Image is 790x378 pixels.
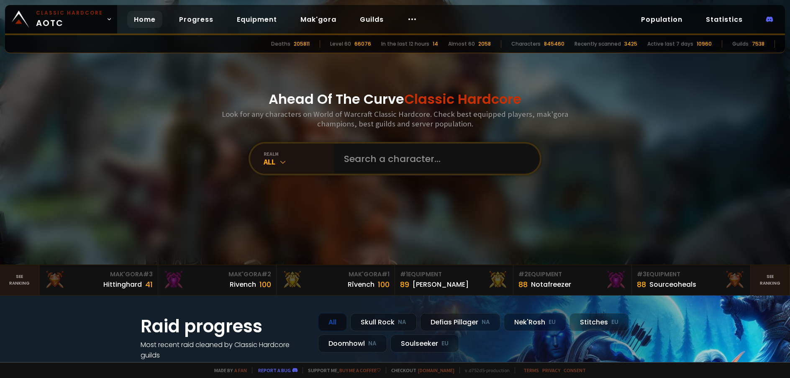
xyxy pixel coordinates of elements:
div: 88 [637,279,646,290]
a: Report a bug [258,367,291,373]
a: Progress [172,11,220,28]
h4: Most recent raid cleaned by Classic Hardcore guilds [141,339,308,360]
span: Support me, [303,367,381,373]
div: Characters [511,40,541,48]
span: # 3 [143,270,153,278]
a: [DOMAIN_NAME] [418,367,454,373]
a: Mak'Gora#1Rîvench100 [277,265,395,295]
a: Statistics [699,11,749,28]
a: Classic HardcoreAOTC [5,5,117,33]
a: #1Equipment89[PERSON_NAME] [395,265,513,295]
div: Guilds [732,40,749,48]
div: All [318,313,347,331]
a: Seeranking [751,265,790,295]
div: Equipment [637,270,745,279]
div: Mak'Gora [44,270,152,279]
div: Almost 60 [448,40,475,48]
a: Guilds [353,11,390,28]
div: 2058 [478,40,491,48]
span: Made by [209,367,247,373]
small: EU [441,339,449,348]
a: Mak'Gora#2Rivench100 [158,265,277,295]
div: 88 [518,279,528,290]
a: Terms [523,367,539,373]
a: Mak'Gora#3Hittinghard41 [39,265,158,295]
div: Deaths [271,40,290,48]
small: NA [368,339,377,348]
h1: Raid progress [141,313,308,339]
a: a fan [234,367,247,373]
div: Hittinghard [103,279,142,290]
div: Notafreezer [531,279,571,290]
a: Buy me a coffee [339,367,381,373]
span: AOTC [36,9,103,29]
div: 14 [433,40,438,48]
small: NA [398,318,406,327]
div: 41 [145,279,153,290]
div: 89 [400,279,409,290]
div: 100 [259,279,271,290]
div: Mak'Gora [163,270,271,279]
div: Rîvench [348,279,374,290]
h3: Look for any characters on World of Warcraft Classic Hardcore. Check best equipped players, mak'g... [218,109,572,129]
small: EU [611,318,618,327]
div: Sourceoheals [649,279,696,290]
span: # 1 [400,270,408,278]
div: All [264,157,334,167]
small: EU [549,318,556,327]
span: v. d752d5 - production [459,367,510,373]
span: Classic Hardcore [404,90,521,108]
div: In the last 12 hours [381,40,429,48]
div: 205811 [294,40,310,48]
span: # 2 [262,270,271,278]
div: realm [264,151,334,157]
div: Mak'Gora [282,270,390,279]
a: Privacy [542,367,560,373]
a: Home [127,11,162,28]
div: Nek'Rosh [504,313,566,331]
a: Population [634,11,689,28]
div: Recently scanned [575,40,621,48]
a: See all progress [141,361,195,370]
span: # 1 [382,270,390,278]
small: NA [482,318,490,327]
div: Soulseeker [390,334,459,352]
div: 3425 [624,40,637,48]
h1: Ahead Of The Curve [269,89,521,109]
div: 7538 [752,40,764,48]
span: # 3 [637,270,646,278]
a: #3Equipment88Sourceoheals [632,265,750,295]
span: # 2 [518,270,528,278]
div: Active last 7 days [647,40,693,48]
input: Search a character... [339,144,530,174]
div: Stitches [569,313,629,331]
div: Level 60 [330,40,351,48]
div: Doomhowl [318,334,387,352]
a: Mak'gora [294,11,343,28]
a: Consent [564,367,586,373]
div: 100 [378,279,390,290]
div: Rivench [230,279,256,290]
a: #2Equipment88Notafreezer [513,265,632,295]
div: 845460 [544,40,564,48]
div: Equipment [518,270,626,279]
div: Equipment [400,270,508,279]
div: Defias Pillager [420,313,500,331]
div: 10960 [697,40,712,48]
span: Checkout [386,367,454,373]
a: Equipment [230,11,284,28]
div: 66076 [354,40,371,48]
div: Skull Rock [350,313,417,331]
small: Classic Hardcore [36,9,103,17]
div: [PERSON_NAME] [413,279,469,290]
